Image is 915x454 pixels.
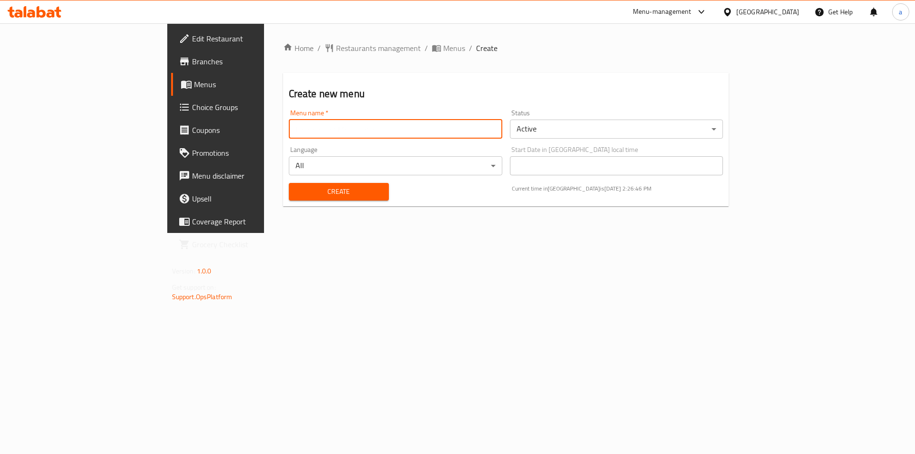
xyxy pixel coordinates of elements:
[192,147,313,159] span: Promotions
[899,7,902,17] span: a
[192,56,313,67] span: Branches
[192,239,313,250] span: Grocery Checklist
[171,141,320,164] a: Promotions
[172,265,195,277] span: Version:
[171,164,320,187] a: Menu disclaimer
[171,27,320,50] a: Edit Restaurant
[171,50,320,73] a: Branches
[289,156,502,175] div: All
[476,42,498,54] span: Create
[192,33,313,44] span: Edit Restaurant
[192,101,313,113] span: Choice Groups
[197,265,212,277] span: 1.0.0
[296,186,381,198] span: Create
[633,6,691,18] div: Menu-management
[336,42,421,54] span: Restaurants management
[192,124,313,136] span: Coupons
[325,42,421,54] a: Restaurants management
[512,184,723,193] p: Current time in [GEOGRAPHIC_DATA] is [DATE] 2:26:46 PM
[469,42,472,54] li: /
[192,216,313,227] span: Coverage Report
[432,42,465,54] a: Menus
[192,193,313,204] span: Upsell
[283,42,729,54] nav: breadcrumb
[172,281,216,293] span: Get support on:
[171,233,320,256] a: Grocery Checklist
[171,210,320,233] a: Coverage Report
[443,42,465,54] span: Menus
[194,79,313,90] span: Menus
[736,7,799,17] div: [GEOGRAPHIC_DATA]
[171,187,320,210] a: Upsell
[192,170,313,182] span: Menu disclaimer
[171,96,320,119] a: Choice Groups
[425,42,428,54] li: /
[510,120,723,139] div: Active
[172,291,233,303] a: Support.OpsPlatform
[171,119,320,141] a: Coupons
[289,183,389,201] button: Create
[171,73,320,96] a: Menus
[289,87,723,101] h2: Create new menu
[289,120,502,139] input: Please enter Menu name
